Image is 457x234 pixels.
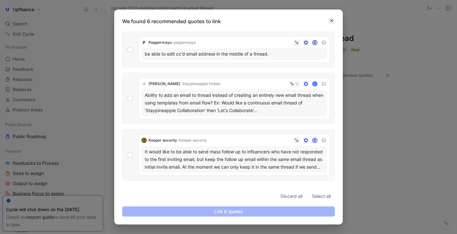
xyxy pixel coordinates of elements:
img: logo [142,138,147,143]
button: Discard all [276,191,307,201]
div: be able to edit cc'd email address in the middle of a thread. [145,50,324,58]
div: Ability to add an email to thread instead of creating an entirely new email thread when using tem... [145,91,324,114]
span: · Staypineapple Hotels [180,81,220,86]
span: Select all [312,192,331,200]
img: avatar [313,138,317,143]
span: · peppermayo [172,40,196,45]
div: D [313,82,317,86]
div: It would like to be able to send mass follow up to influencers who have not responded to the firs... [145,148,324,171]
img: logo [142,40,147,45]
p: We found 6 recommended quotes to link [122,17,339,25]
span: [PERSON_NAME] [149,81,180,86]
span: Discard all [281,192,302,200]
img: avatar [313,41,317,45]
span: Peppermayo [149,40,172,45]
span: Keeper security [149,138,177,143]
button: Select all [308,191,335,201]
img: logo [142,81,147,86]
span: · Keeper security [177,138,207,143]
